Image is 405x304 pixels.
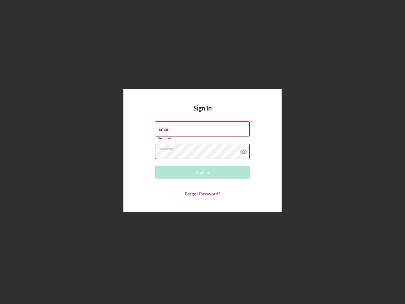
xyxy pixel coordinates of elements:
h4: Sign In [193,104,212,121]
label: Email [159,127,170,132]
div: Sign In [196,166,209,179]
a: Forgot Password? [185,191,220,196]
label: Password [159,144,250,151]
div: Required [155,136,250,140]
button: Sign In [155,166,250,179]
